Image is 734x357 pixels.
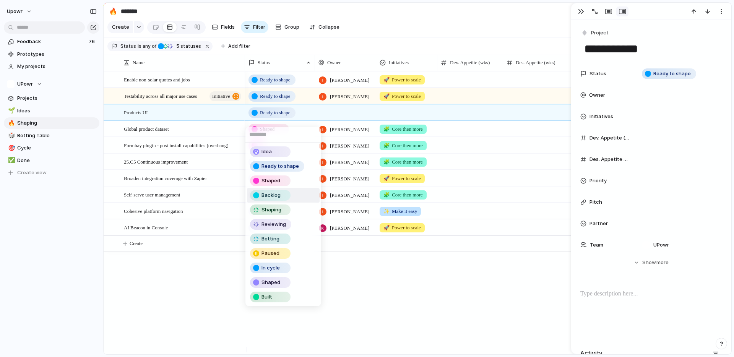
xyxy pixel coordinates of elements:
[261,235,279,243] span: Betting
[261,250,279,257] span: Paused
[261,191,281,199] span: Backlog
[261,264,280,272] span: In cycle
[261,177,280,185] span: Shaped
[261,162,299,170] span: Ready to shape
[261,148,272,156] span: Idea
[261,221,286,228] span: Reviewing
[261,279,280,286] span: Shaped
[261,293,272,301] span: Built
[261,206,281,214] span: Shaping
